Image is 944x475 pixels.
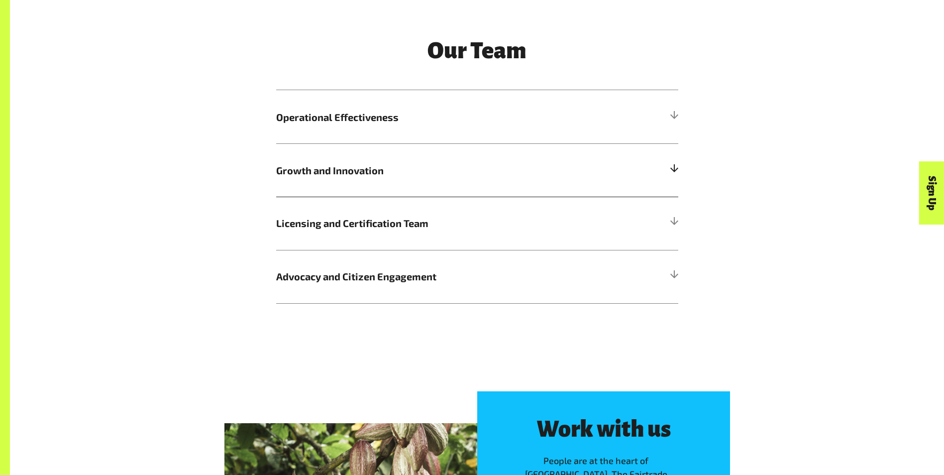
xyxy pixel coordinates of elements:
[276,110,578,124] span: Operational Effectiveness
[276,163,578,178] span: Growth and Innovation
[276,38,678,63] h2: Our Team
[276,216,578,231] span: Licensing and Certification Team
[519,417,688,442] h3: Work with us
[276,269,578,284] span: Advocacy and Citizen Engagement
